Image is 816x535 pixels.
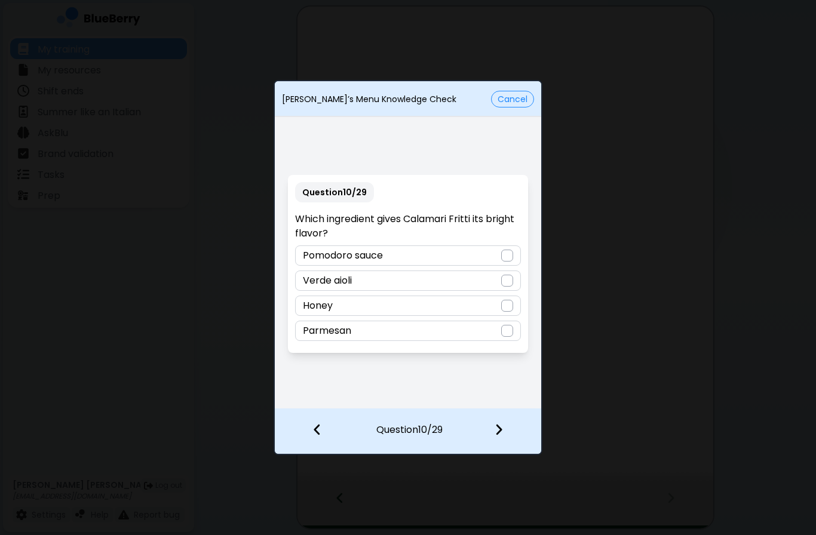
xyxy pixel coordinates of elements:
p: [PERSON_NAME]’s Menu Knowledge Check [282,94,456,104]
p: Parmesan [303,324,351,338]
p: Which ingredient gives Calamari Fritti its bright flavor? [295,212,520,241]
p: Question 10 / 29 [295,182,374,202]
p: Pomodoro sauce [303,248,383,263]
p: Verde aioli [303,273,352,288]
button: Cancel [491,91,534,107]
p: Honey [303,299,333,313]
img: file icon [313,423,321,436]
img: file icon [495,423,503,436]
p: Question 10 / 29 [376,408,443,437]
